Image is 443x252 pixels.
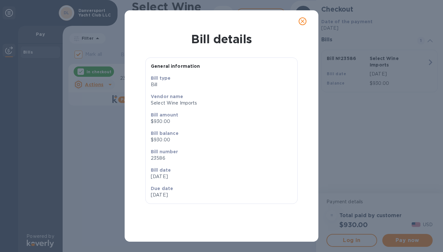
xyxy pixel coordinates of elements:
[151,167,171,173] b: Bill date
[130,32,313,46] h1: Bill details
[151,186,173,191] b: Due date
[151,94,183,99] b: Vendor name
[151,173,292,180] p: [DATE]
[151,118,292,125] p: $930.00
[151,131,179,136] b: Bill balance
[295,14,310,29] button: close
[151,76,170,81] b: Bill type
[151,64,200,69] b: General information
[151,149,178,154] b: Bill number
[151,112,179,117] b: Bill amount
[151,136,292,143] p: $930.00
[151,100,292,106] p: Select Wine Imports
[151,192,219,198] p: [DATE]
[151,81,292,88] p: Bill
[151,155,292,162] p: 23586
